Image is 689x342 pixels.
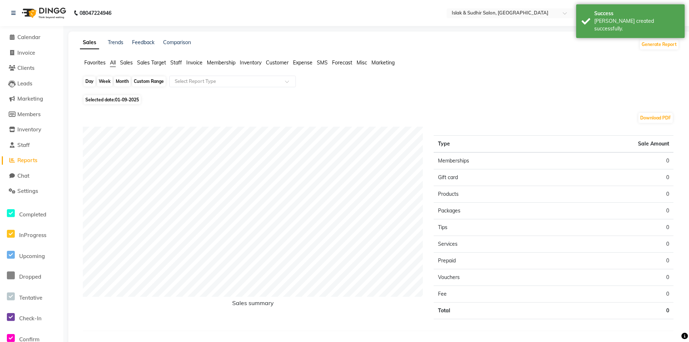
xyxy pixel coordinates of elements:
img: logo [18,3,68,23]
div: Custom Range [132,76,166,86]
td: Total [434,303,553,319]
a: Marketing [2,95,61,103]
td: 0 [554,186,673,203]
span: Tentative [19,294,42,301]
span: Settings [17,187,38,194]
span: Staff [170,59,182,66]
td: Gift card [434,169,553,186]
span: Inventory [240,59,261,66]
td: 0 [554,219,673,236]
span: Reports [17,157,37,164]
span: Expense [293,59,312,66]
span: Forecast [332,59,352,66]
td: 0 [554,286,673,303]
td: 0 [554,203,673,219]
a: Clients [2,64,61,72]
a: Trends [108,39,123,46]
a: Leads [2,80,61,88]
b: 08047224946 [80,3,111,23]
span: Invoice [186,59,203,66]
td: 0 [554,269,673,286]
td: Prepaid [434,253,553,269]
span: Chat [17,172,29,179]
span: Dropped [19,273,41,280]
span: Members [17,111,41,118]
div: Week [97,76,112,86]
th: Type [434,136,553,153]
td: Vouchers [434,269,553,286]
span: Selected date: [84,95,141,104]
th: Sale Amount [554,136,673,153]
td: Tips [434,219,553,236]
span: Calendar [17,34,41,41]
span: Completed [19,211,46,218]
a: Settings [2,187,61,195]
td: Memberships [434,152,553,169]
td: 0 [554,169,673,186]
td: 0 [554,236,673,253]
td: 0 [554,253,673,269]
a: Comparison [163,39,191,46]
a: Members [2,110,61,119]
a: Chat [2,172,61,180]
td: Services [434,236,553,253]
td: Fee [434,286,553,303]
span: Leads [17,80,32,87]
div: Success [594,10,679,17]
button: Generate Report [640,39,679,50]
span: Clients [17,64,34,71]
span: All [110,59,116,66]
td: Packages [434,203,553,219]
h6: Sales summary [83,300,423,309]
span: Inventory [17,126,41,133]
span: Misc [357,59,367,66]
span: Sales [120,59,133,66]
a: Sales [80,36,99,49]
div: Day [84,76,95,86]
span: Favorites [84,59,106,66]
button: Download PDF [638,113,673,123]
a: Inventory [2,126,61,134]
a: Calendar [2,33,61,42]
span: Customer [266,59,289,66]
a: Invoice [2,49,61,57]
a: Staff [2,141,61,149]
td: 0 [554,303,673,319]
span: Membership [207,59,235,66]
div: Bill created successfully. [594,17,679,33]
a: Feedback [132,39,154,46]
span: InProgress [19,232,46,238]
span: Staff [17,142,30,148]
span: SMS [317,59,328,66]
span: 01-09-2025 [115,97,139,102]
span: Sales Target [137,59,166,66]
a: Reports [2,156,61,165]
span: Invoice [17,49,35,56]
span: Marketing [17,95,43,102]
span: Upcoming [19,253,45,259]
td: 0 [554,152,673,169]
div: Month [114,76,131,86]
td: Products [434,186,553,203]
span: Marketing [371,59,395,66]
